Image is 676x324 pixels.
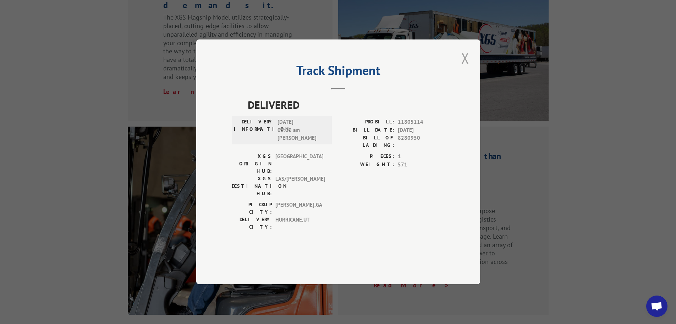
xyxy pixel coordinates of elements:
[275,216,323,231] span: HURRICANE , UT
[232,201,272,216] label: PICKUP CITY:
[398,153,445,161] span: 1
[277,118,325,143] span: [DATE] 09:00 am [PERSON_NAME]
[338,161,394,169] label: WEIGHT:
[459,48,471,68] button: Close modal
[398,161,445,169] span: 571
[338,126,394,134] label: BILL DATE:
[232,175,272,198] label: XGS DESTINATION HUB:
[248,97,445,113] span: DELIVERED
[338,153,394,161] label: PIECES:
[232,216,272,231] label: DELIVERY CITY:
[398,118,445,127] span: 11805114
[232,65,445,79] h2: Track Shipment
[398,134,445,149] span: 8280950
[232,153,272,175] label: XGS ORIGIN HUB:
[646,296,667,317] a: Open chat
[338,118,394,127] label: PROBILL:
[275,201,323,216] span: [PERSON_NAME] , GA
[275,153,323,175] span: [GEOGRAPHIC_DATA]
[398,126,445,134] span: [DATE]
[234,118,274,143] label: DELIVERY INFORMATION:
[338,134,394,149] label: BILL OF LADING:
[275,175,323,198] span: LAS/[PERSON_NAME]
